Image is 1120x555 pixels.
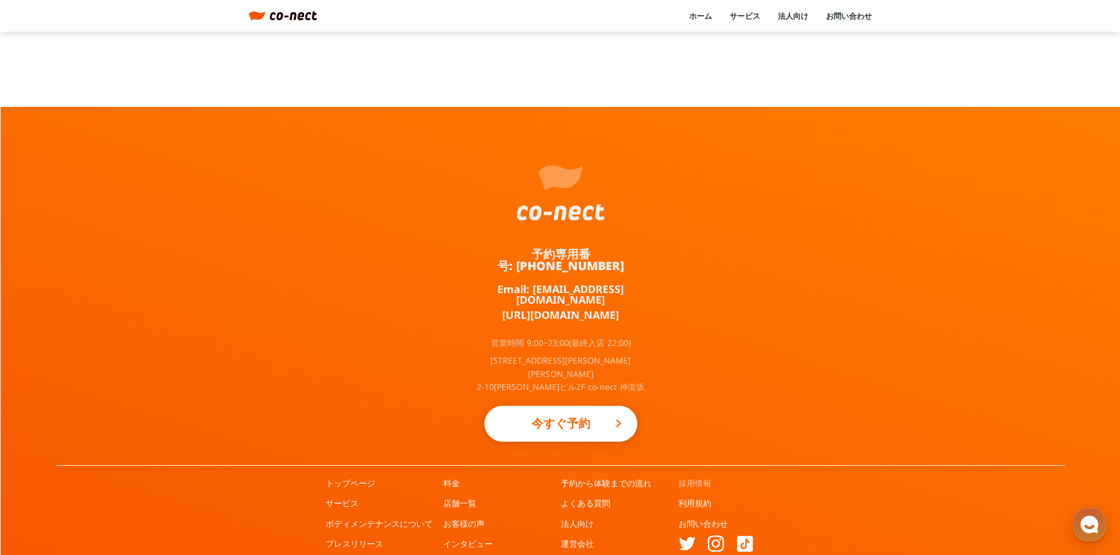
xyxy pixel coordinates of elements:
[611,416,626,430] i: keyboard_arrow_right
[473,354,649,393] p: [STREET_ADDRESS][PERSON_NAME][PERSON_NAME] 2-10[PERSON_NAME]ビル2F co-nect 神楽坂
[326,538,383,550] a: プレスリリース
[326,497,359,509] a: サービス
[561,518,594,530] a: 法人向け
[484,406,637,442] a: 今すぐ予約keyboard_arrow_right
[473,284,649,305] a: Email: [EMAIL_ADDRESS][DOMAIN_NAME]
[78,372,152,402] a: チャット
[101,391,129,400] span: チャット
[561,538,594,550] a: 運営会社
[326,518,433,530] a: ボディメンテナンスについて
[678,497,711,509] a: 利用規約
[508,411,614,436] p: 今すぐ予約
[182,390,196,399] span: 設定
[443,518,484,530] a: お客様の声
[443,497,476,509] a: 店舗一覧
[561,497,610,509] a: よくある質問
[730,11,760,21] a: サービス
[443,538,493,550] a: インタビュー
[689,11,712,21] a: ホーム
[4,372,78,402] a: ホーム
[678,518,728,530] a: お問い合わせ
[502,310,619,320] a: [URL][DOMAIN_NAME]
[326,477,375,489] a: トップページ
[778,11,808,21] a: 法人向け
[678,477,711,489] a: 採用情報
[491,339,631,347] p: 営業時間 9:00~23:00(最終入店 22:00)
[443,477,460,489] a: 料金
[826,11,872,21] a: お問い合わせ
[152,372,226,402] a: 設定
[473,248,649,272] a: 予約専用番号: [PHONE_NUMBER]
[30,390,51,399] span: ホーム
[561,477,651,489] a: 予約から体験までの流れ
